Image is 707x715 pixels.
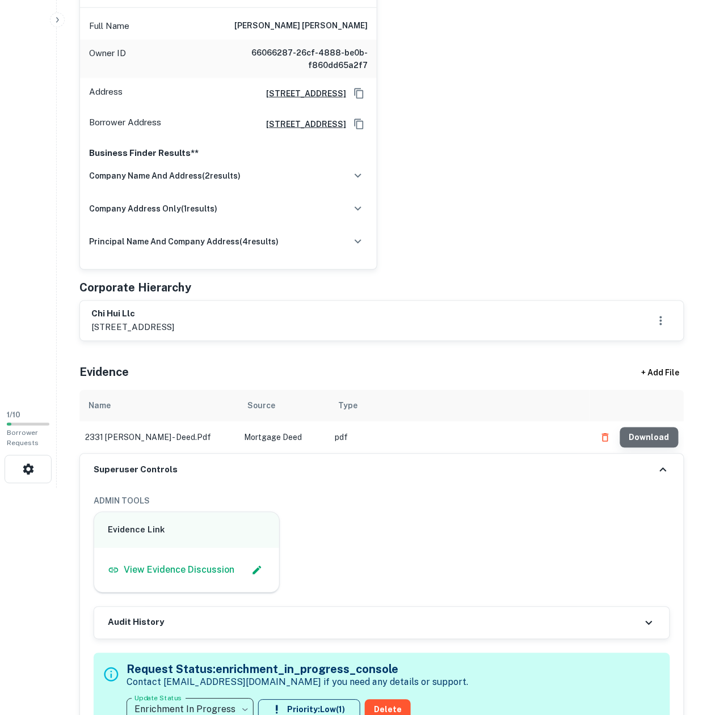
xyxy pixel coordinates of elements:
label: Update Status [134,693,182,703]
p: Borrower Address [89,116,161,133]
h6: ADMIN TOOLS [94,495,670,507]
div: Source [247,399,275,413]
button: Copy Address [351,85,368,102]
p: Contact [EMAIL_ADDRESS][DOMAIN_NAME] if you need any details or support. [127,676,468,689]
h6: 66066287-26cf-4888-be0b-f860dd65a2f7 [232,46,368,71]
h6: company name and address ( 2 results) [89,170,241,182]
a: [STREET_ADDRESS] [257,87,346,100]
a: View Evidence Discussion [108,564,234,577]
td: 2331 [PERSON_NAME] - deed.pdf [79,422,238,454]
h6: company address only ( 1 results) [89,202,217,215]
span: Borrower Requests [7,429,39,447]
button: Download [620,428,679,448]
button: Edit Slack Link [249,562,266,579]
p: [STREET_ADDRESS] [91,321,174,335]
th: Name [79,390,238,422]
td: Mortgage Deed [238,422,329,454]
span: 1 / 10 [7,411,20,420]
iframe: Chat Widget [650,624,707,679]
th: Source [238,390,329,422]
td: pdf [329,422,590,454]
div: Type [338,399,357,413]
h6: chi hui llc [91,308,174,321]
h5: Request Status: enrichment_in_progress_console [127,661,468,678]
h5: Corporate Hierarchy [79,279,191,296]
div: scrollable content [79,390,684,454]
p: View Evidence Discussion [124,564,234,577]
div: + Add File [621,363,700,383]
h6: principal name and company address ( 4 results) [89,235,279,248]
h6: Evidence Link [108,524,266,537]
p: Owner ID [89,46,126,71]
p: Address [89,85,123,102]
h6: Superuser Controls [94,464,178,477]
p: Business Finder Results** [89,146,368,160]
h6: [PERSON_NAME] [PERSON_NAME] [234,19,368,33]
a: [STREET_ADDRESS] [257,118,346,130]
div: Name [89,399,111,413]
button: Delete file [595,429,616,447]
p: Full Name [89,19,129,33]
th: Type [329,390,590,422]
button: Copy Address [351,116,368,133]
h5: Evidence [79,364,129,381]
h6: Audit History [108,616,164,629]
